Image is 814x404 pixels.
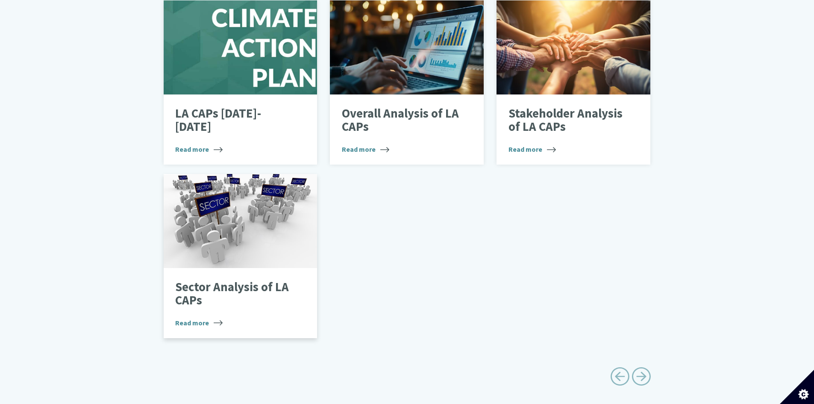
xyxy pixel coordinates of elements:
a: Stakeholder Analysis of LA CAPs Read more [497,0,650,165]
p: Overall Analysis of LA CAPs [342,107,459,134]
a: LA CAPs [DATE]-[DATE] Read more [164,0,317,165]
a: Previous page [610,364,629,392]
span: Read more [175,144,223,154]
a: Next page [632,364,651,392]
button: Set cookie preferences [780,370,814,404]
span: Read more [508,144,556,154]
p: LA CAPs [DATE]-[DATE] [175,107,293,134]
span: Read more [175,318,223,328]
a: Overall Analysis of LA CAPs Read more [330,0,484,165]
span: Read more [342,144,389,154]
p: Stakeholder Analysis of LA CAPs [508,107,626,134]
a: Sector Analysis of LA CAPs Read more [164,174,317,338]
p: Sector Analysis of LA CAPs [175,280,293,307]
